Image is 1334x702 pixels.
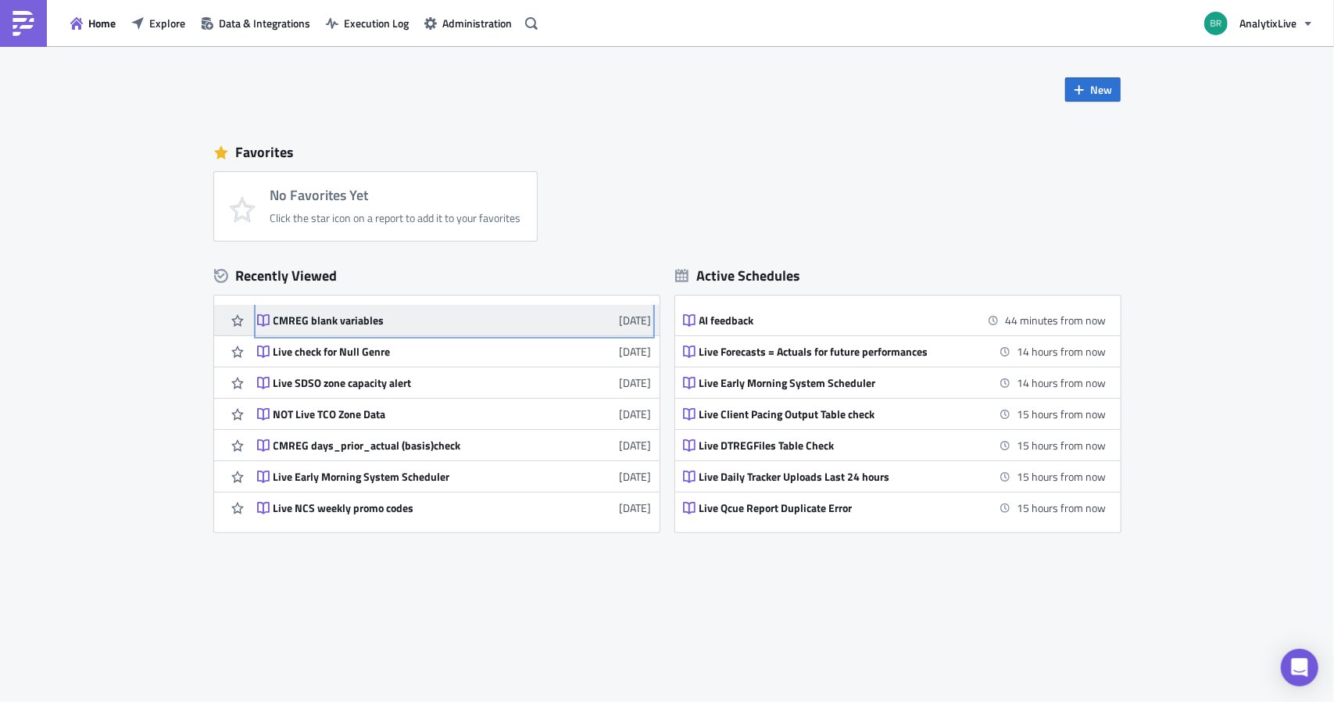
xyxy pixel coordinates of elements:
[257,305,652,335] a: CMREG blank variables[DATE]
[257,399,652,429] a: NOT Live TCO Zone Data[DATE]
[1017,374,1107,391] time: 2025-08-19 07:36
[1017,406,1107,422] time: 2025-08-19 07:58
[675,267,801,285] div: Active Schedules
[699,345,973,359] div: Live Forecasts = Actuals for future performances
[699,407,973,421] div: Live Client Pacing Output Table check
[149,15,185,31] span: Explore
[318,11,417,35] button: Execution Log
[620,406,652,422] time: 2025-08-08T14:14:58Z
[274,376,547,390] div: Live SDSO zone capacity alert
[699,376,973,390] div: Live Early Morning System Scheduler
[1065,77,1121,102] button: New
[274,501,547,515] div: Live NCS weekly promo codes
[257,492,652,523] a: Live NCS weekly promo codes[DATE]
[219,15,310,31] span: Data & Integrations
[683,367,1107,398] a: Live Early Morning System Scheduler14 hours from now
[214,141,1121,164] div: Favorites
[270,188,521,203] h4: No Favorites Yet
[683,430,1107,460] a: Live DTREGFiles Table Check15 hours from now
[274,470,547,484] div: Live Early Morning System Scheduler
[683,305,1107,335] a: AI feedback44 minutes from now
[270,211,521,225] div: Click the star icon on a report to add it to your favorites
[699,313,973,328] div: AI feedback
[699,470,973,484] div: Live Daily Tracker Uploads Last 24 hours
[620,437,652,453] time: 2025-07-27T14:55:38Z
[683,399,1107,429] a: Live Client Pacing Output Table check15 hours from now
[274,313,547,328] div: CMREG blank variables
[88,15,116,31] span: Home
[274,407,547,421] div: NOT Live TCO Zone Data
[1091,81,1113,98] span: New
[620,312,652,328] time: 2025-08-13T07:23:45Z
[683,492,1107,523] a: Live Qcue Report Duplicate Error15 hours from now
[257,336,652,367] a: Live check for Null Genre[DATE]
[620,468,652,485] time: 2025-07-11T15:34:00Z
[274,345,547,359] div: Live check for Null Genre
[257,461,652,492] a: Live Early Morning System Scheduler[DATE]
[123,11,193,35] button: Explore
[257,367,652,398] a: Live SDSO zone capacity alert[DATE]
[1203,10,1229,37] img: Avatar
[214,264,660,288] div: Recently Viewed
[1017,343,1107,360] time: 2025-08-19 07:27
[699,501,973,515] div: Live Qcue Report Duplicate Error
[63,11,123,35] button: Home
[344,15,409,31] span: Execution Log
[274,439,547,453] div: CMREG days_prior_actual (basis)check
[1017,437,1107,453] time: 2025-08-19 07:59
[1239,15,1296,31] span: AnalytixLive
[620,374,652,391] time: 2025-08-12T14:17:15Z
[257,430,652,460] a: CMREG days_prior_actual (basis)check[DATE]
[1006,312,1107,328] time: 2025-08-18 18:00
[1017,468,1107,485] time: 2025-08-19 07:59
[1195,6,1322,41] button: AnalytixLive
[1281,649,1318,686] div: Open Intercom Messenger
[11,11,36,36] img: PushMetrics
[417,11,520,35] button: Administration
[683,336,1107,367] a: Live Forecasts = Actuals for future performances14 hours from now
[683,461,1107,492] a: Live Daily Tracker Uploads Last 24 hours15 hours from now
[620,343,652,360] time: 2025-08-12T14:38:45Z
[442,15,512,31] span: Administration
[1017,500,1107,516] time: 2025-08-19 08:00
[193,11,318,35] button: Data & Integrations
[699,439,973,453] div: Live DTREGFiles Table Check
[620,500,652,516] time: 2025-07-07T17:00:10Z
